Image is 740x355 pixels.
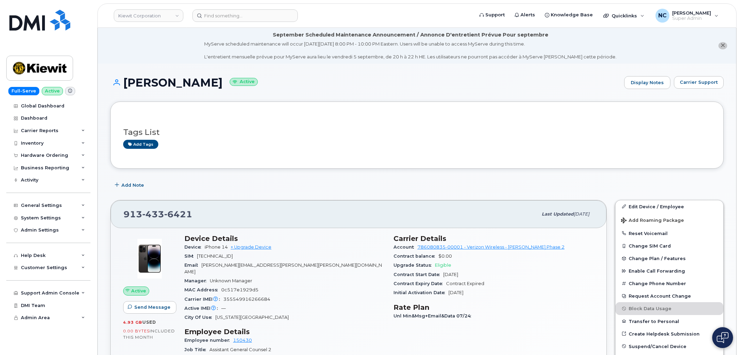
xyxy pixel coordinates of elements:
[184,338,233,343] span: Employee number
[615,240,723,252] button: Change SIM Card
[184,306,221,311] span: Active IMEI
[615,328,723,340] a: Create Helpdesk Submission
[615,252,723,265] button: Change Plan / Features
[134,304,170,310] span: Send Message
[231,244,271,250] a: + Upgrade Device
[615,290,723,302] button: Request Account Change
[629,256,686,261] span: Change Plan / Features
[184,244,205,250] span: Device
[184,278,210,283] span: Manager
[393,253,438,259] span: Contract balance
[393,244,417,250] span: Account
[184,253,197,259] span: SIM
[123,320,142,325] span: 4.93 GB
[680,79,718,86] span: Carrier Support
[624,76,670,89] a: Display Notes
[435,263,451,268] span: Eligible
[717,332,729,343] img: Open chat
[542,211,574,217] span: Last updated
[209,347,271,352] span: Assistant General Counsel 2
[448,290,463,295] span: [DATE]
[221,306,226,311] span: —
[197,253,233,259] span: [TECHNICAL_ID]
[221,287,258,292] span: 0c517e1929d5
[123,301,176,314] button: Send Message
[142,209,164,219] span: 433
[121,182,144,188] span: Add Note
[184,263,201,268] span: Email
[110,76,621,89] h1: [PERSON_NAME]
[393,303,594,312] h3: Rate Plan
[124,209,192,219] span: 913
[184,297,223,302] span: Carrier IMEI
[184,263,382,274] span: [PERSON_NAME][EMAIL_ADDRESS][PERSON_NAME][PERSON_NAME][DOMAIN_NAME]
[164,209,192,219] span: 6421
[393,263,435,268] span: Upgrade Status
[621,218,684,224] span: Add Roaming Package
[718,42,727,49] button: close notification
[184,234,385,243] h3: Device Details
[123,329,150,333] span: 0.00 Bytes
[674,76,724,89] button: Carrier Support
[629,344,686,349] span: Suspend/Cancel Device
[446,281,484,286] span: Contract Expired
[184,315,215,320] span: City Of Use
[223,297,270,302] span: 355549916266684
[110,179,150,192] button: Add Note
[393,272,443,277] span: Contract Start Date
[615,340,723,353] button: Suspend/Cancel Device
[273,31,548,39] div: September Scheduled Maintenance Announcement / Annonce D'entretient Prévue Pour septembre
[443,272,458,277] span: [DATE]
[615,302,723,315] button: Block Data Usage
[123,328,175,340] span: included this month
[574,211,589,217] span: [DATE]
[184,347,209,352] span: Job Title
[615,265,723,277] button: Enable Call Forwarding
[615,277,723,290] button: Change Phone Number
[615,200,723,213] a: Edit Device / Employee
[215,315,289,320] span: [US_STATE][GEOGRAPHIC_DATA]
[393,234,594,243] h3: Carrier Details
[438,253,452,259] span: $0.00
[393,313,475,318] span: Unl Min&Msg+Email&Data 07/24
[417,244,565,250] a: 786080835-00001 - Verizon Wireless - [PERSON_NAME] Phase 2
[233,338,252,343] a: 150430
[129,238,170,280] img: image20231002-3703462-njx0qo.jpeg
[230,78,258,86] small: Active
[393,290,448,295] span: Initial Activation Date
[205,244,228,250] span: iPhone 14
[123,140,158,148] a: Add tags
[184,287,221,292] span: MAC Address
[123,128,711,137] h3: Tags List
[629,268,685,274] span: Enable Call Forwarding
[393,281,446,286] span: Contract Expiry Date
[615,213,723,227] button: Add Roaming Package
[210,278,252,283] span: Unknown Manager
[615,315,723,328] button: Transfer to Personal
[615,227,723,240] button: Reset Voicemail
[204,41,616,60] div: MyServe scheduled maintenance will occur [DATE][DATE] 8:00 PM - 10:00 PM Eastern. Users will be u...
[131,288,146,294] span: Active
[184,328,385,336] h3: Employee Details
[142,320,156,325] span: used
